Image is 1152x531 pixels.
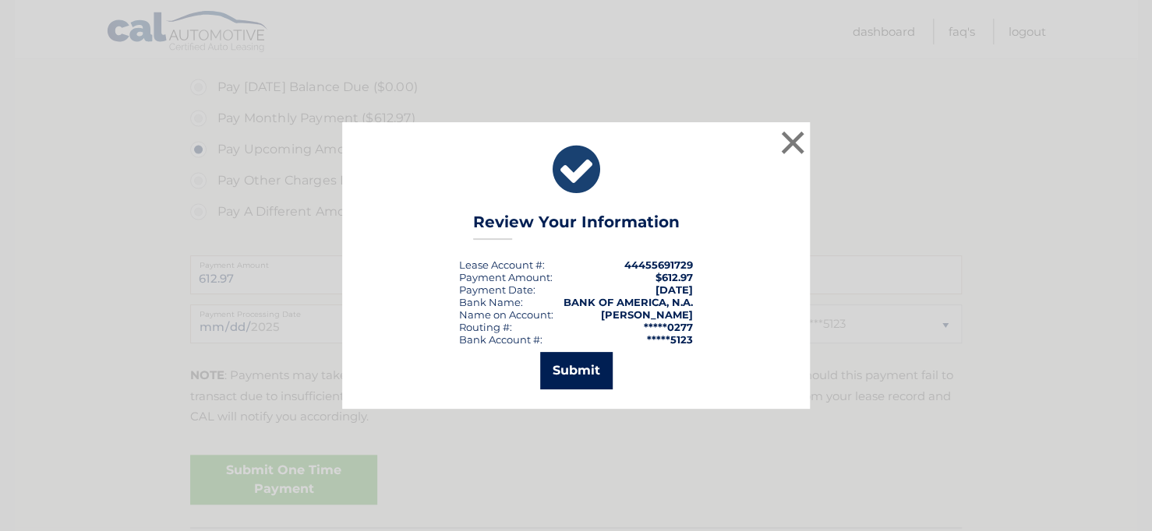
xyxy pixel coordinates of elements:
[459,321,512,333] div: Routing #:
[459,283,535,296] div: :
[459,258,545,271] div: Lease Account #:
[459,333,542,346] div: Bank Account #:
[459,308,553,321] div: Name on Account:
[656,271,693,283] span: $612.97
[540,352,613,389] button: Submit
[459,271,553,283] div: Payment Amount:
[564,296,693,308] strong: BANK OF AMERICA, N.A.
[459,283,533,296] span: Payment Date
[777,127,808,158] button: ×
[656,283,693,296] span: [DATE]
[624,258,693,271] strong: 44455691729
[459,296,523,308] div: Bank Name:
[601,308,693,321] strong: [PERSON_NAME]
[473,213,680,240] h3: Review Your Information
